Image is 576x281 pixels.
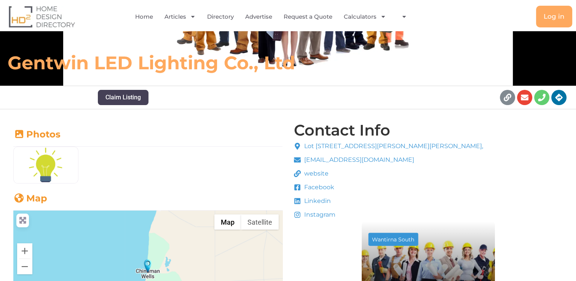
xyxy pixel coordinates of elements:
[544,13,565,20] span: Log in
[302,196,331,206] span: Linkedin
[302,210,335,219] span: Instagram
[118,8,430,26] nav: Menu
[344,8,386,26] a: Calculators
[207,8,234,26] a: Directory
[164,8,196,26] a: Articles
[13,129,61,140] a: Photos
[135,8,153,26] a: Home
[294,123,390,138] h4: Contact Info
[245,8,272,26] a: Advertise
[144,259,152,273] div: Gentwin LED Lighting Co., Ltd
[14,147,78,183] img: Light_bulb
[17,243,32,259] button: Zoom in
[302,169,329,178] span: website
[372,237,414,242] div: Wantirna South
[17,259,32,274] button: Zoom out
[98,90,148,105] button: Claim Listing
[302,155,414,164] span: [EMAIL_ADDRESS][DOMAIN_NAME]
[13,193,47,204] a: Map
[302,142,483,151] span: Lot [STREET_ADDRESS][PERSON_NAME][PERSON_NAME],
[284,8,332,26] a: Request a Quote
[8,51,399,74] h6: Gentwin LED Lighting Co., Ltd
[241,214,279,230] button: Show satellite imagery
[294,155,483,164] a: [EMAIL_ADDRESS][DOMAIN_NAME]
[536,6,572,27] a: Log in
[294,169,483,178] a: website
[214,214,241,230] button: Show street map
[302,183,334,192] span: Facebook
